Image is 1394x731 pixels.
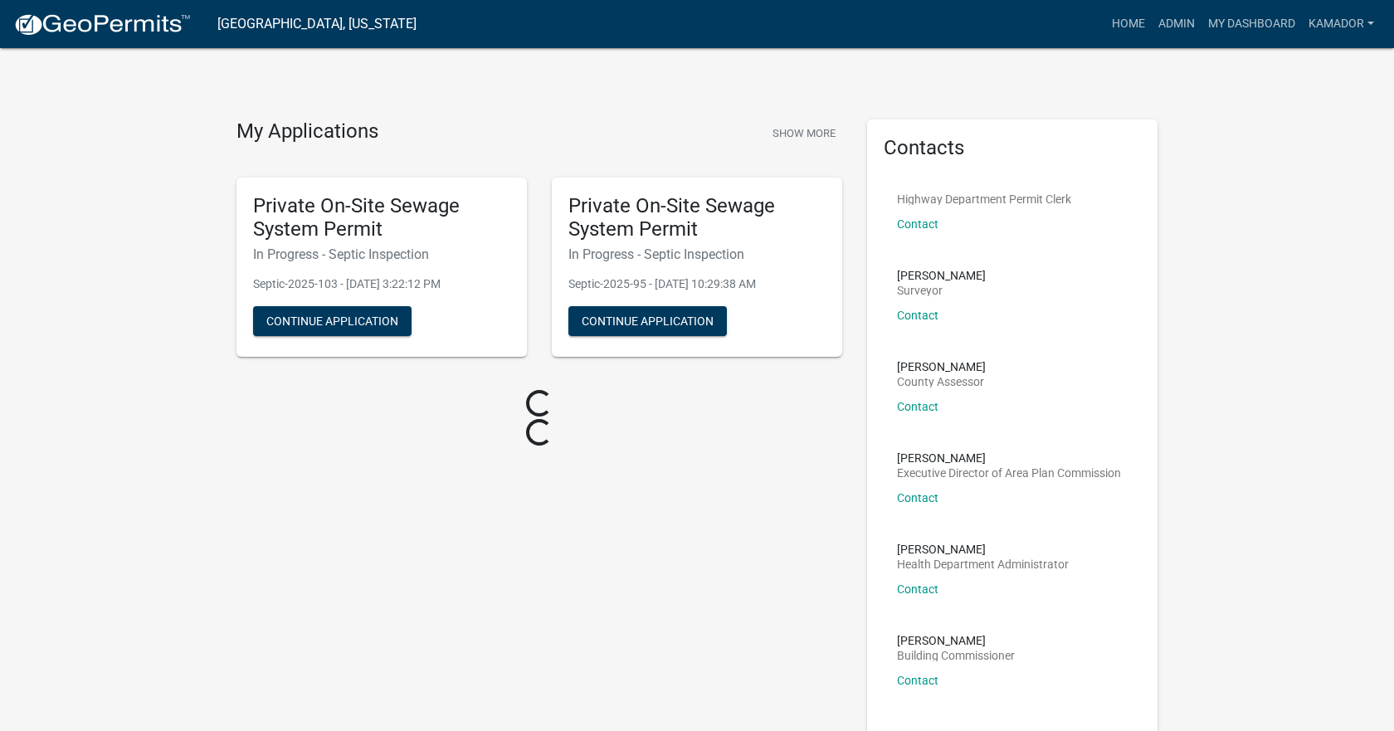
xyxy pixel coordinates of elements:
[253,194,510,242] h5: Private On-Site Sewage System Permit
[1302,8,1381,40] a: Kamador
[897,270,986,281] p: [PERSON_NAME]
[897,674,938,687] a: Contact
[897,467,1121,479] p: Executive Director of Area Plan Commission
[1201,8,1302,40] a: My Dashboard
[568,306,727,336] button: Continue Application
[897,558,1069,570] p: Health Department Administrator
[884,136,1141,160] h5: Contacts
[897,193,1071,205] p: Highway Department Permit Clerk
[897,491,938,504] a: Contact
[897,361,986,373] p: [PERSON_NAME]
[1152,8,1201,40] a: Admin
[897,635,1015,646] p: [PERSON_NAME]
[766,119,842,147] button: Show More
[253,246,510,262] h6: In Progress - Septic Inspection
[897,309,938,322] a: Contact
[1105,8,1152,40] a: Home
[217,10,417,38] a: [GEOGRAPHIC_DATA], [US_STATE]
[568,246,826,262] h6: In Progress - Septic Inspection
[897,217,938,231] a: Contact
[568,194,826,242] h5: Private On-Site Sewage System Permit
[897,400,938,413] a: Contact
[236,119,378,144] h4: My Applications
[897,582,938,596] a: Contact
[253,306,412,336] button: Continue Application
[897,285,986,296] p: Surveyor
[897,543,1069,555] p: [PERSON_NAME]
[253,275,510,293] p: Septic-2025-103 - [DATE] 3:22:12 PM
[897,650,1015,661] p: Building Commissioner
[568,275,826,293] p: Septic-2025-95 - [DATE] 10:29:38 AM
[897,376,986,387] p: County Assessor
[897,452,1121,464] p: [PERSON_NAME]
